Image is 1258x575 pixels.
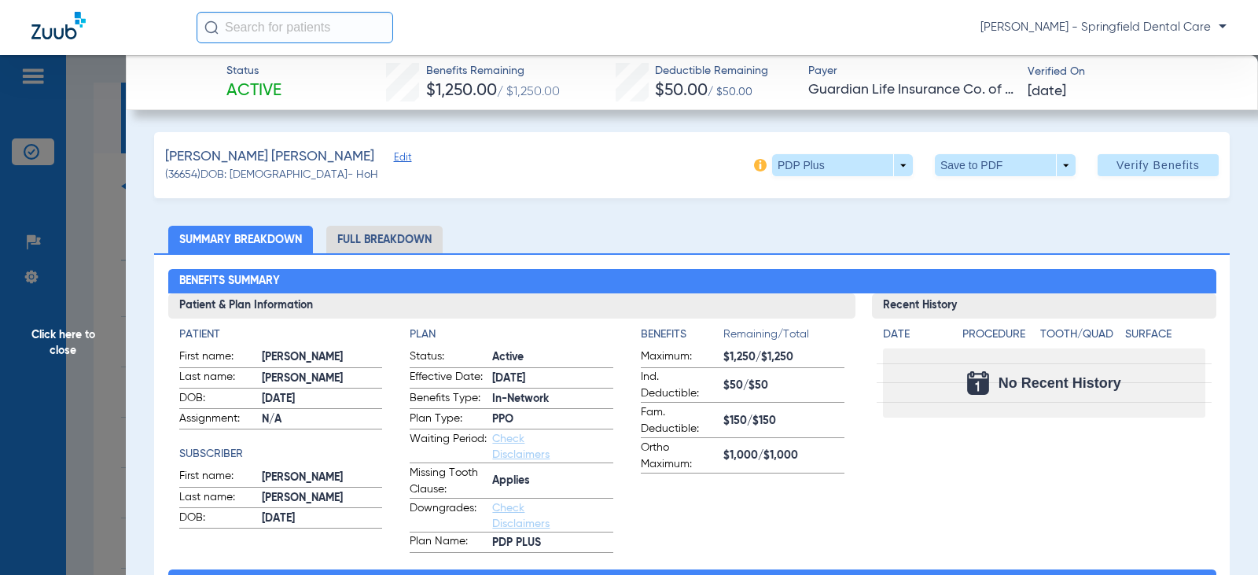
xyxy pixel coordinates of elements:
a: Check Disclaimers [492,503,550,529]
app-breakdown-title: Tooth/Quad [1040,326,1120,348]
h3: Patient & Plan Information [168,293,856,319]
li: Full Breakdown [326,226,443,253]
app-breakdown-title: Procedure [962,326,1034,348]
span: PPO [492,411,613,428]
span: Edit [394,152,408,167]
span: DOB: [179,390,256,409]
span: Payer [808,63,1013,79]
span: [PERSON_NAME] [262,370,383,387]
h4: Plan [410,326,613,343]
app-breakdown-title: Date [883,326,949,348]
span: $1,000/$1,000 [723,448,844,464]
img: info-icon [754,159,767,171]
span: PDP PLUS [492,535,613,551]
h4: Tooth/Quad [1040,326,1120,343]
span: / $1,250.00 [497,86,560,98]
span: Missing Tooth Clause: [410,465,487,498]
span: Plan Name: [410,533,487,552]
span: Benefits Remaining [426,63,560,79]
span: Assignment: [179,411,256,429]
span: Status [226,63,281,79]
span: Downgrades: [410,500,487,532]
span: In-Network [492,391,613,407]
img: Calendar [967,371,989,395]
h4: Surface [1125,326,1205,343]
span: Last name: [179,489,256,508]
span: [DATE] [262,391,383,407]
span: Status: [410,348,487,367]
span: [PERSON_NAME] [262,490,383,507]
img: Search Icon [204,20,219,35]
span: Verified On [1028,64,1233,80]
app-breakdown-title: Surface [1125,326,1205,348]
app-breakdown-title: Benefits [641,326,723,348]
span: $50/$50 [723,378,844,394]
h4: Procedure [962,326,1034,343]
span: First name: [179,468,256,487]
span: [DATE] [1028,82,1066,101]
span: $150/$150 [723,413,844,429]
span: Guardian Life Insurance Co. of America [808,80,1013,100]
span: First name: [179,348,256,367]
span: Verify Benefits [1116,159,1200,171]
input: Search for patients [197,12,393,43]
span: [DATE] [492,370,613,387]
span: [PERSON_NAME] [262,470,383,486]
button: Verify Benefits [1098,154,1219,176]
span: Last name: [179,369,256,388]
span: (36654) DOB: [DEMOGRAPHIC_DATA] - HoH [165,167,378,183]
span: Maximum: [641,348,718,367]
span: N/A [262,411,383,428]
span: [PERSON_NAME] [PERSON_NAME] [165,147,374,167]
h4: Patient [179,326,383,343]
span: Effective Date: [410,369,487,388]
h3: Recent History [872,293,1216,319]
span: Deductible Remaining [655,63,768,79]
span: Fam. Deductible: [641,404,718,437]
span: / $50.00 [708,87,752,98]
h2: Benefits Summary [168,269,1216,294]
span: [PERSON_NAME] - Springfield Dental Care [980,20,1227,35]
span: Waiting Period: [410,431,487,463]
span: Ind. Deductible: [641,369,718,402]
span: [DATE] [262,510,383,527]
h4: Subscriber [179,446,383,463]
span: Active [226,80,281,102]
span: Remaining/Total [723,326,844,348]
span: Active [492,349,613,366]
h4: Date [883,326,949,343]
button: PDP Plus [772,154,913,176]
span: $1,250/$1,250 [723,349,844,366]
a: Check Disclaimers [492,433,550,460]
img: Zuub Logo [31,12,86,39]
span: Benefits Type: [410,390,487,409]
span: Applies [492,473,613,489]
span: Plan Type: [410,411,487,429]
span: $1,250.00 [426,83,497,99]
span: DOB: [179,510,256,529]
span: No Recent History [999,375,1121,391]
span: Ortho Maximum: [641,440,718,473]
span: $50.00 [655,83,708,99]
li: Summary Breakdown [168,226,313,253]
h4: Benefits [641,326,723,343]
span: [PERSON_NAME] [262,349,383,366]
button: Save to PDF [935,154,1076,176]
